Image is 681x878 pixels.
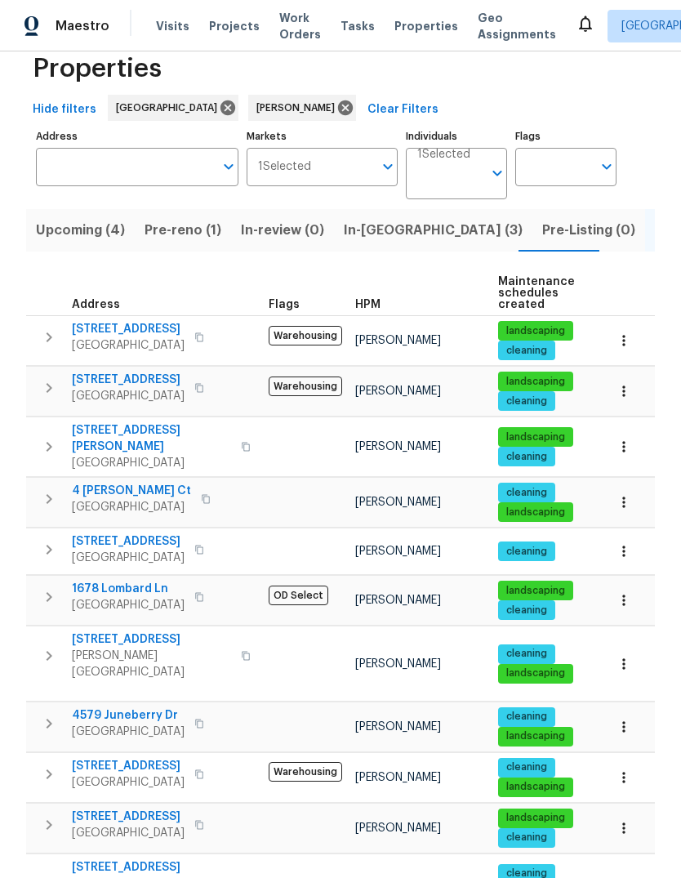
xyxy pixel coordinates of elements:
[256,100,341,116] span: [PERSON_NAME]
[355,595,441,606] span: [PERSON_NAME]
[72,648,231,680] span: [PERSON_NAME][GEOGRAPHIC_DATA]
[72,321,185,337] span: [STREET_ADDRESS]
[72,550,185,566] span: [GEOGRAPHIC_DATA]
[344,219,523,242] span: In-[GEOGRAPHIC_DATA] (3)
[72,299,120,310] span: Address
[33,60,162,77] span: Properties
[217,155,240,178] button: Open
[394,18,458,34] span: Properties
[72,581,185,597] span: 1678 Lombard Ln
[269,299,300,310] span: Flags
[500,584,572,598] span: landscaping
[269,326,342,345] span: Warehousing
[258,160,311,174] span: 1 Selected
[269,762,342,782] span: Warehousing
[355,822,441,834] span: [PERSON_NAME]
[376,155,399,178] button: Open
[72,388,185,404] span: [GEOGRAPHIC_DATA]
[515,131,616,141] label: Flags
[478,10,556,42] span: Geo Assignments
[72,533,185,550] span: [STREET_ADDRESS]
[209,18,260,34] span: Projects
[36,219,125,242] span: Upcoming (4)
[500,375,572,389] span: landscaping
[248,95,356,121] div: [PERSON_NAME]
[498,276,575,310] span: Maintenance schedules created
[72,372,185,388] span: [STREET_ADDRESS]
[116,100,224,116] span: [GEOGRAPHIC_DATA]
[269,377,342,396] span: Warehousing
[108,95,238,121] div: [GEOGRAPHIC_DATA]
[355,441,441,452] span: [PERSON_NAME]
[500,780,572,794] span: landscaping
[72,774,185,791] span: [GEOGRAPHIC_DATA]
[72,455,231,471] span: [GEOGRAPHIC_DATA]
[500,831,554,845] span: cleaning
[33,100,96,120] span: Hide filters
[500,647,554,661] span: cleaning
[72,631,231,648] span: [STREET_ADDRESS]
[269,586,328,605] span: OD Select
[500,811,572,825] span: landscaping
[500,506,572,519] span: landscaping
[279,10,321,42] span: Work Orders
[500,666,572,680] span: landscaping
[72,422,231,455] span: [STREET_ADDRESS][PERSON_NAME]
[355,772,441,783] span: [PERSON_NAME]
[500,430,572,444] span: landscaping
[72,597,185,613] span: [GEOGRAPHIC_DATA]
[145,219,221,242] span: Pre-reno (1)
[72,337,185,354] span: [GEOGRAPHIC_DATA]
[72,825,185,841] span: [GEOGRAPHIC_DATA]
[56,18,109,34] span: Maestro
[247,131,398,141] label: Markets
[542,219,635,242] span: Pre-Listing (0)
[486,162,509,185] button: Open
[36,131,238,141] label: Address
[340,20,375,32] span: Tasks
[500,545,554,559] span: cleaning
[156,18,189,34] span: Visits
[355,546,441,557] span: [PERSON_NAME]
[72,758,185,774] span: [STREET_ADDRESS]
[355,721,441,733] span: [PERSON_NAME]
[500,604,554,617] span: cleaning
[72,499,191,515] span: [GEOGRAPHIC_DATA]
[500,729,572,743] span: landscaping
[500,450,554,464] span: cleaning
[355,658,441,670] span: [PERSON_NAME]
[241,219,324,242] span: In-review (0)
[417,148,470,162] span: 1 Selected
[500,344,554,358] span: cleaning
[355,497,441,508] span: [PERSON_NAME]
[500,760,554,774] span: cleaning
[72,809,185,825] span: [STREET_ADDRESS]
[72,724,185,740] span: [GEOGRAPHIC_DATA]
[500,394,554,408] span: cleaning
[406,131,507,141] label: Individuals
[500,486,554,500] span: cleaning
[26,95,103,125] button: Hide filters
[355,335,441,346] span: [PERSON_NAME]
[361,95,445,125] button: Clear Filters
[355,299,381,310] span: HPM
[355,386,441,397] span: [PERSON_NAME]
[500,324,572,338] span: landscaping
[500,710,554,724] span: cleaning
[367,100,438,120] span: Clear Filters
[72,483,191,499] span: 4 [PERSON_NAME] Ct
[72,707,185,724] span: 4579 Juneberry Dr
[595,155,618,178] button: Open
